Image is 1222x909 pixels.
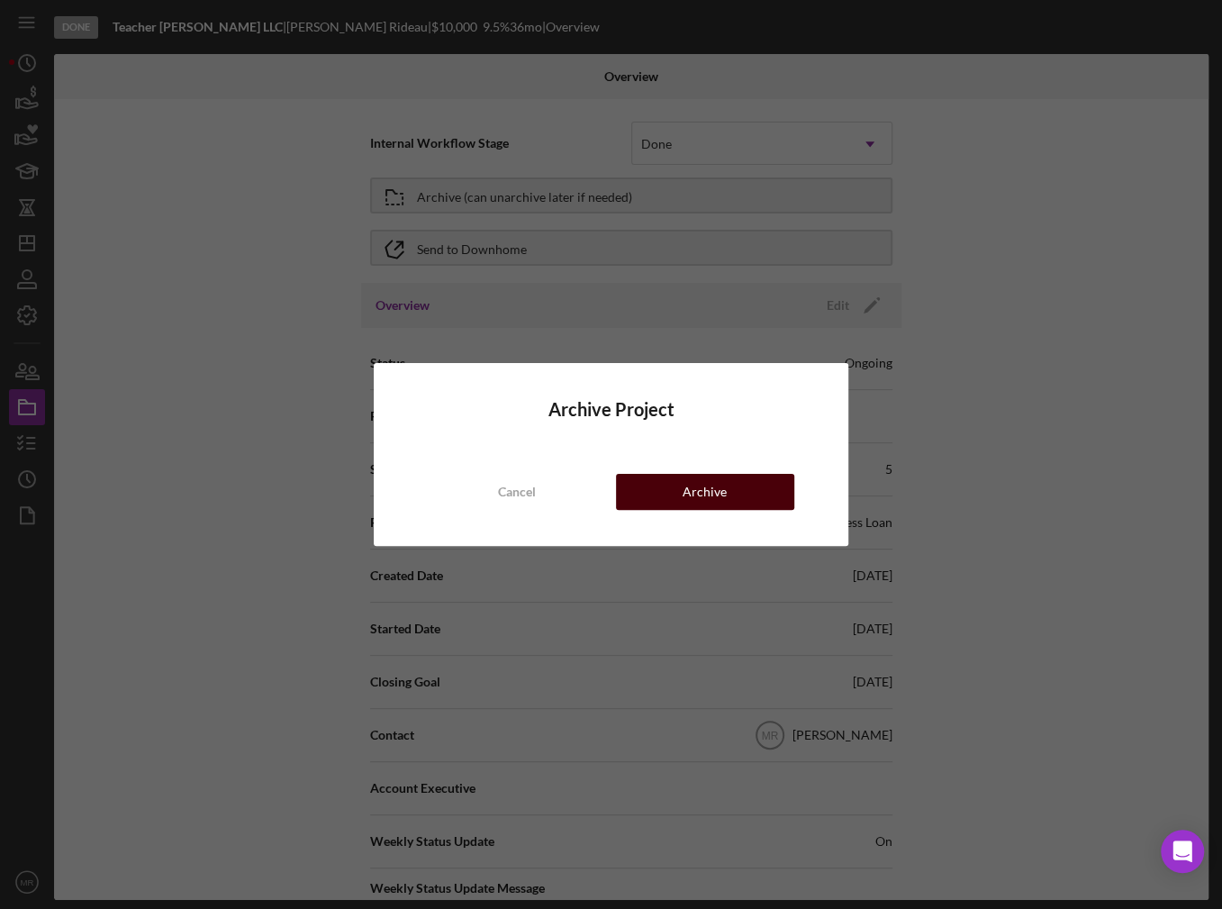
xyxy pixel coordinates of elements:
button: Cancel [428,474,607,510]
h4: Archive Project [428,399,794,420]
div: Open Intercom Messenger [1161,830,1204,873]
button: Archive [616,474,795,510]
div: Archive [683,474,727,510]
div: Cancel [498,474,536,510]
